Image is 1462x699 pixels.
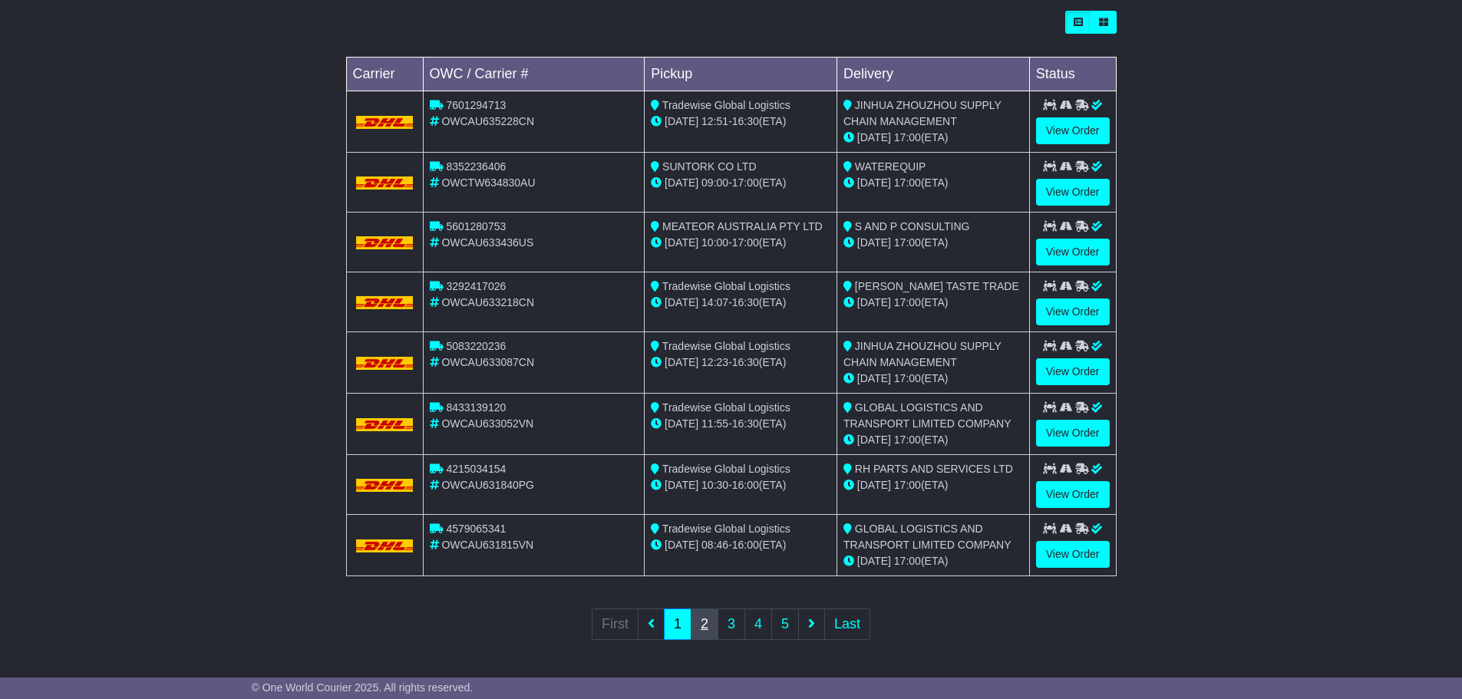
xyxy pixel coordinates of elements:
span: OWCAU633052VN [441,417,533,430]
span: JINHUA ZHOUZHOU SUPPLY CHAIN MANAGEMENT [843,99,1002,127]
span: 17:00 [894,176,921,189]
a: View Order [1036,358,1110,385]
a: View Order [1036,117,1110,144]
span: GLOBAL LOGISTICS AND TRANSPORT LIMITED COMPANY [843,523,1012,551]
a: Last [824,608,870,640]
span: [DATE] [665,176,698,189]
td: Pickup [645,58,837,91]
span: © One World Courier 2025. All rights reserved. [252,681,474,694]
div: (ETA) [843,235,1023,251]
a: View Order [1036,541,1110,568]
span: Tradewise Global Logistics [662,99,790,111]
div: - (ETA) [651,537,830,553]
span: [DATE] [857,176,891,189]
span: 17:00 [894,372,921,384]
div: (ETA) [843,130,1023,146]
div: (ETA) [843,371,1023,387]
a: 1 [664,608,691,640]
td: Carrier [346,58,423,91]
a: View Order [1036,420,1110,447]
span: Tradewise Global Logistics [662,401,790,414]
span: 12:23 [701,356,728,368]
span: 17:00 [894,434,921,446]
span: OWCAU633218CN [441,296,534,308]
span: 4215034154 [446,463,506,475]
span: 17:00 [894,555,921,567]
a: View Order [1036,481,1110,508]
span: 14:07 [701,296,728,308]
span: 17:00 [894,131,921,143]
div: - (ETA) [651,295,830,311]
span: Tradewise Global Logistics [662,463,790,475]
span: 17:00 [732,236,759,249]
div: - (ETA) [651,114,830,130]
span: 17:00 [894,296,921,308]
td: Delivery [837,58,1029,91]
a: View Order [1036,298,1110,325]
div: (ETA) [843,175,1023,191]
span: [DATE] [857,296,891,308]
span: 8352236406 [446,160,506,173]
span: OWCAU631815VN [441,539,533,551]
img: DHL.png [356,479,414,491]
img: DHL.png [356,357,414,369]
span: [DATE] [665,236,698,249]
span: 4579065341 [446,523,506,535]
span: [DATE] [665,115,698,127]
span: 10:30 [701,479,728,491]
span: 10:00 [701,236,728,249]
span: MEATEOR AUSTRALIA PTY LTD [662,220,823,232]
span: RH PARTS AND SERVICES LTD [855,463,1013,475]
span: Tradewise Global Logistics [662,340,790,352]
span: 17:00 [894,479,921,491]
span: 16:30 [732,356,759,368]
span: OWCTW634830AU [441,176,535,189]
a: 3 [718,608,745,640]
div: - (ETA) [651,477,830,493]
span: 16:30 [732,296,759,308]
span: OWCAU633436US [441,236,533,249]
span: 17:00 [732,176,759,189]
span: OWCAU633087CN [441,356,534,368]
span: [DATE] [857,236,891,249]
span: [DATE] [857,131,891,143]
a: 5 [771,608,799,640]
span: 16:00 [732,539,759,551]
div: (ETA) [843,553,1023,569]
span: 16:30 [732,115,759,127]
div: - (ETA) [651,235,830,251]
span: 08:46 [701,539,728,551]
span: S AND P CONSULTING [855,220,970,232]
span: 09:00 [701,176,728,189]
span: Tradewise Global Logistics [662,280,790,292]
span: 11:55 [701,417,728,430]
img: DHL.png [356,236,414,249]
span: SUNTORK CO LTD [662,160,756,173]
img: DHL.png [356,296,414,308]
div: (ETA) [843,432,1023,448]
div: (ETA) [843,477,1023,493]
a: View Order [1036,239,1110,265]
a: View Order [1036,179,1110,206]
span: [DATE] [665,356,698,368]
span: 5083220236 [446,340,506,352]
span: 3292417026 [446,280,506,292]
span: [DATE] [857,479,891,491]
span: [DATE] [665,539,698,551]
span: 8433139120 [446,401,506,414]
span: 16:30 [732,417,759,430]
img: DHL.png [356,116,414,128]
span: 7601294713 [446,99,506,111]
span: 12:51 [701,115,728,127]
div: (ETA) [843,295,1023,311]
span: 17:00 [894,236,921,249]
td: Status [1029,58,1116,91]
a: 2 [691,608,718,640]
div: - (ETA) [651,416,830,432]
span: [DATE] [665,479,698,491]
span: GLOBAL LOGISTICS AND TRANSPORT LIMITED COMPANY [843,401,1012,430]
img: DHL.png [356,176,414,189]
img: DHL.png [356,539,414,552]
div: - (ETA) [651,354,830,371]
span: [DATE] [665,417,698,430]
